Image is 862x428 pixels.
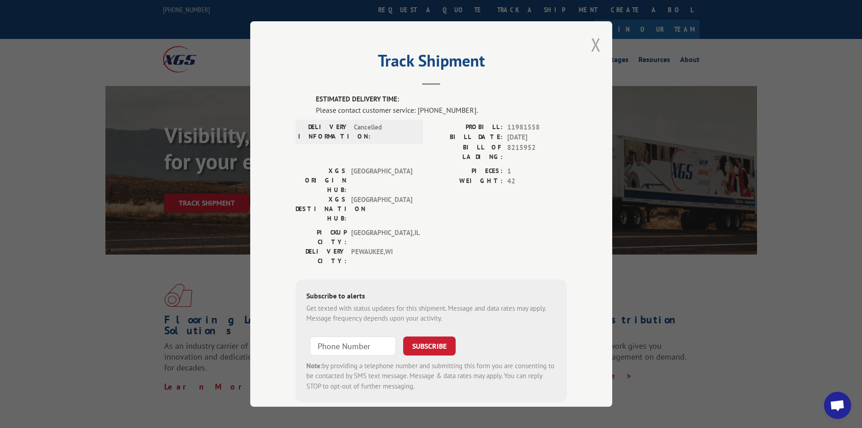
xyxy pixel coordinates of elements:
span: 1 [507,166,567,177]
div: Open chat [824,392,851,419]
h2: Track Shipment [295,54,567,72]
span: [GEOGRAPHIC_DATA] [351,166,412,195]
span: 42 [507,176,567,187]
span: 8215952 [507,143,567,162]
label: XGS ORIGIN HUB: [295,166,347,195]
label: BILL OF LADING: [431,143,503,162]
span: [GEOGRAPHIC_DATA] , IL [351,228,412,247]
label: DELIVERY CITY: [295,247,347,266]
label: PROBILL: [431,122,503,133]
div: Get texted with status updates for this shipment. Message and data rates may apply. Message frequ... [306,303,556,324]
label: PICKUP CITY: [295,228,347,247]
button: SUBSCRIBE [403,337,456,356]
label: ESTIMATED DELIVERY TIME: [316,94,567,105]
span: 11981558 [507,122,567,133]
label: PIECES: [431,166,503,177]
strong: Note: [306,361,322,370]
label: BILL DATE: [431,132,503,143]
span: PEWAUKEE , WI [351,247,412,266]
input: Phone Number [310,337,396,356]
div: by providing a telephone number and submitting this form you are consenting to be contacted by SM... [306,361,556,392]
span: Cancelled [354,122,415,141]
span: [GEOGRAPHIC_DATA] [351,195,412,223]
label: DELIVERY INFORMATION: [298,122,349,141]
label: WEIGHT: [431,176,503,187]
div: Please contact customer service: [PHONE_NUMBER]. [316,105,567,115]
button: Close modal [591,33,601,57]
div: Subscribe to alerts [306,290,556,303]
span: [DATE] [507,132,567,143]
label: XGS DESTINATION HUB: [295,195,347,223]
